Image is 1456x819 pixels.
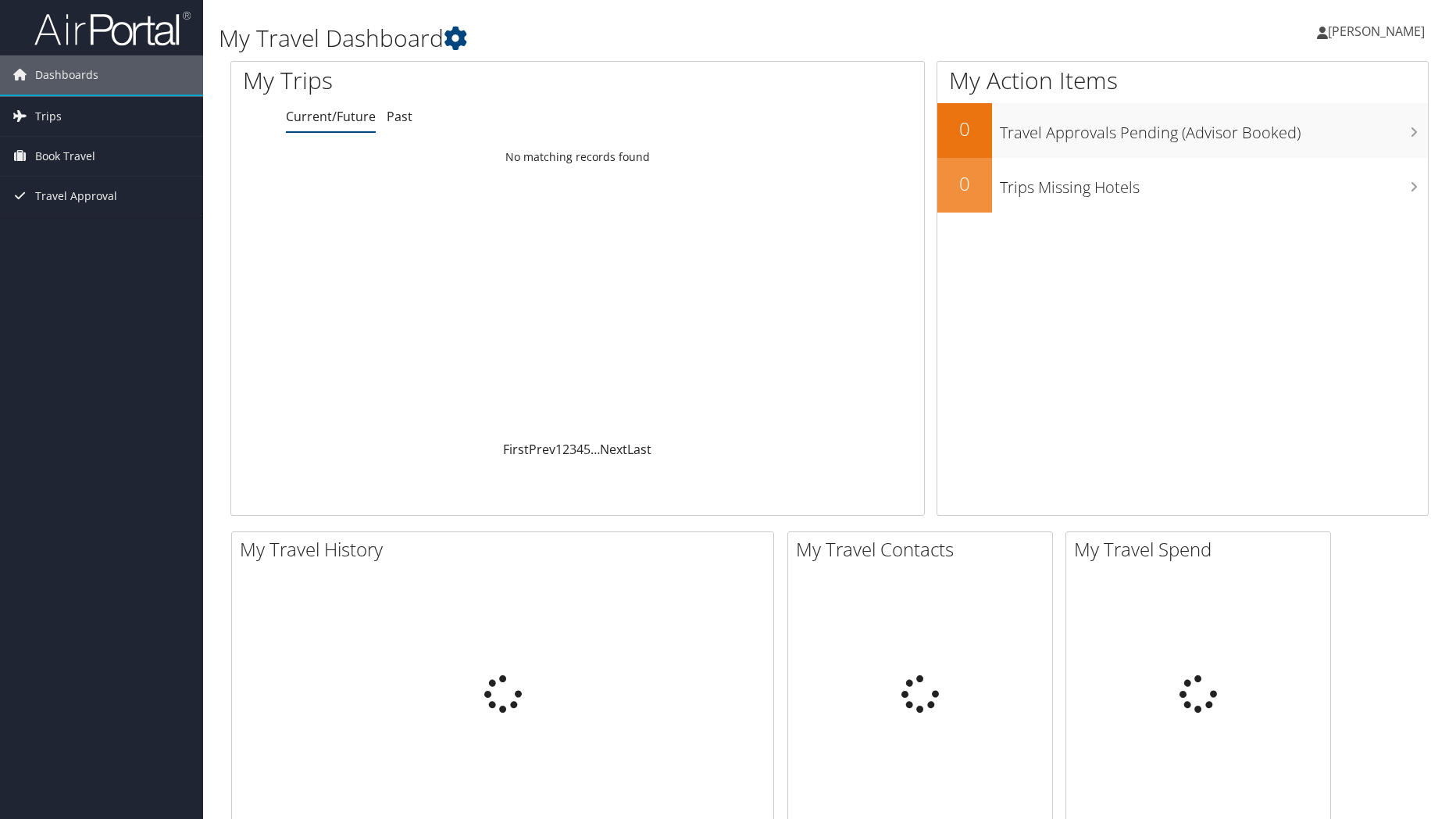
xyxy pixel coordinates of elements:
[1328,23,1425,40] span: [PERSON_NAME]
[529,441,555,458] a: Prev
[937,158,1428,213] a: 0Trips Missing Hotels
[35,97,62,136] span: Trips
[1000,114,1428,144] h3: Travel Approvals Pending (Advisor Booked)
[600,441,627,458] a: Next
[627,441,651,458] a: Last
[387,108,412,125] a: Past
[34,10,191,47] img: airportal-logo.png
[286,108,376,125] a: Current/Future
[555,441,562,458] a: 1
[937,64,1428,97] h1: My Action Items
[1317,8,1440,55] a: [PERSON_NAME]
[562,441,569,458] a: 2
[591,441,600,458] span: …
[503,441,529,458] a: First
[1000,169,1428,198] h3: Trips Missing Hotels
[35,55,98,95] span: Dashboards
[796,536,1052,563] h2: My Travel Contacts
[35,137,95,176] span: Book Travel
[937,116,992,142] h2: 0
[243,64,623,97] h1: My Trips
[937,103,1428,158] a: 0Travel Approvals Pending (Advisor Booked)
[569,441,576,458] a: 3
[576,441,583,458] a: 4
[219,22,1033,55] h1: My Travel Dashboard
[35,177,117,216] span: Travel Approval
[583,441,591,458] a: 5
[231,143,924,171] td: No matching records found
[937,170,992,197] h2: 0
[1074,536,1330,563] h2: My Travel Spend
[240,536,773,563] h2: My Travel History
